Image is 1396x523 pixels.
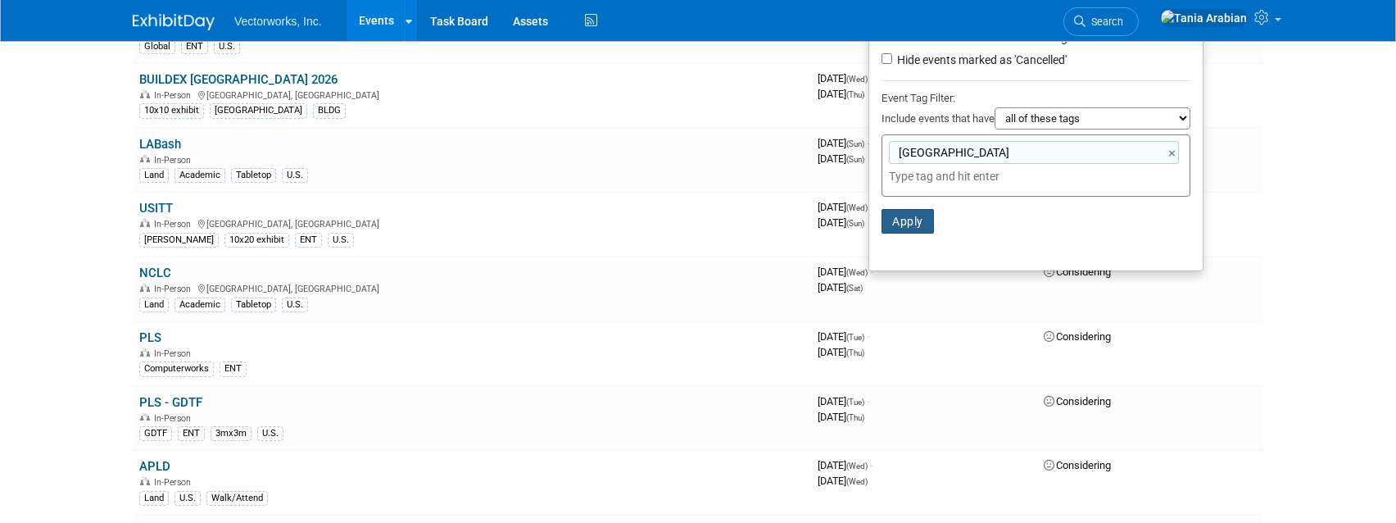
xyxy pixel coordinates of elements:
span: [DATE] [818,330,869,343]
a: × [1168,144,1179,163]
img: Tania Arabian [1160,9,1248,27]
span: (Tue) [846,398,864,407]
div: [GEOGRAPHIC_DATA] [210,103,307,118]
span: [DATE] [818,346,864,358]
div: 10x20 exhibit [224,233,289,248]
div: U.S. [282,298,308,312]
a: BUILDEX [GEOGRAPHIC_DATA] 2026 [139,72,338,87]
div: Land [139,298,169,312]
img: In-Person Event [140,284,150,292]
span: [DATE] [818,281,863,293]
div: BLDG [313,103,346,118]
span: (Thu) [846,413,864,422]
img: In-Person Event [140,90,150,98]
span: (Wed) [846,203,868,212]
span: (Sat) [846,284,863,293]
span: - [870,266,872,278]
button: Apply [882,209,934,234]
span: In-Person [154,348,196,359]
a: APLD [139,459,170,474]
a: LABash [139,137,181,152]
div: U.S. [214,39,240,54]
div: U.S. [257,426,283,441]
div: [GEOGRAPHIC_DATA], [GEOGRAPHIC_DATA] [139,216,805,230]
div: Include events that have [882,107,1190,134]
div: [PERSON_NAME] [139,233,219,248]
div: ENT [295,233,322,248]
span: (Wed) [846,268,868,277]
span: - [867,330,869,343]
span: (Sun) [846,139,864,148]
span: Vectorworks, Inc. [234,15,322,28]
span: In-Person [154,219,196,230]
span: Considering [1044,459,1111,471]
div: [GEOGRAPHIC_DATA], [GEOGRAPHIC_DATA] [139,281,805,294]
div: Walk/Attend [206,491,268,506]
span: [DATE] [818,266,872,278]
div: U.S. [328,233,354,248]
div: Event Tag Filter: [882,89,1190,107]
a: Search [1063,7,1139,36]
a: NCLC [139,266,171,280]
span: [DATE] [818,411,864,423]
span: [DATE] [818,72,872,84]
div: ENT [181,39,208,54]
span: (Wed) [846,477,868,486]
span: [DATE] [818,152,864,165]
div: Tabletop [231,168,276,183]
img: ExhibitDay [133,14,215,30]
span: In-Person [154,90,196,101]
img: In-Person Event [140,219,150,227]
span: In-Person [154,155,196,166]
span: [DATE] [818,475,868,487]
span: Considering [1044,395,1111,407]
div: ENT [220,362,247,376]
div: U.S. [174,491,201,506]
a: USITT [139,201,173,216]
span: In-Person [154,284,196,294]
span: (Sun) [846,155,864,164]
span: [DATE] [818,395,869,407]
div: Global [139,39,175,54]
span: In-Person [154,477,196,488]
span: (Tue) [846,333,864,342]
span: Considering [1044,266,1111,278]
span: - [870,459,872,471]
div: Academic [174,298,225,312]
div: ENT [178,426,205,441]
input: Type tag and hit enter [889,168,1118,184]
span: (Wed) [846,462,868,471]
span: [DATE] [818,216,864,229]
span: (Wed) [846,75,868,84]
div: [GEOGRAPHIC_DATA], [GEOGRAPHIC_DATA] [139,88,805,101]
span: [DATE] [818,88,864,100]
label: Hide events marked as 'Cancelled' [894,52,1067,68]
span: (Thu) [846,90,864,99]
a: PLS - GDTF [139,395,202,410]
span: [DATE] [818,459,872,471]
div: Land [139,168,169,183]
img: In-Person Event [140,155,150,163]
div: 3mx3m [211,426,252,441]
div: 10x10 exhibit [139,103,204,118]
span: - [867,137,869,149]
img: In-Person Event [140,348,150,357]
div: U.S. [282,168,308,183]
span: [GEOGRAPHIC_DATA] [895,144,1009,161]
span: Considering [1044,330,1111,343]
span: Search [1086,16,1123,28]
div: Academic [174,168,225,183]
div: Land [139,491,169,506]
span: [DATE] [818,137,869,149]
span: (Sun) [846,219,864,228]
div: Tabletop [231,298,276,312]
span: [DATE] [818,201,872,213]
span: - [867,395,869,407]
img: In-Person Event [140,413,150,421]
span: (Thu) [846,348,864,357]
span: In-Person [154,413,196,424]
a: PLS [139,330,161,345]
div: Computerworks [139,362,214,376]
div: GDTF [139,426,172,441]
img: In-Person Event [140,477,150,485]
